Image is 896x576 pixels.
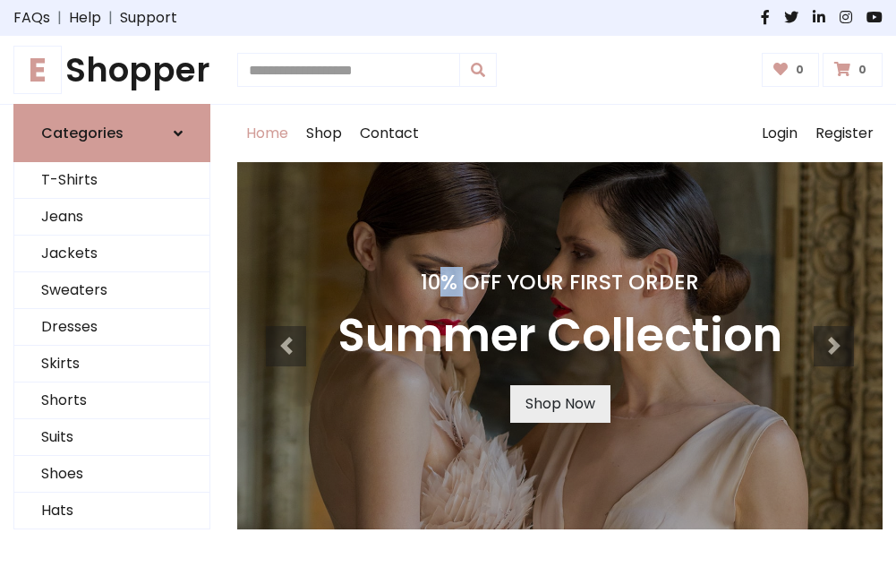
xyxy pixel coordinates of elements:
span: | [101,7,120,29]
a: EShopper [13,50,210,90]
a: Shorts [14,383,209,419]
a: Login [753,105,806,162]
h3: Summer Collection [337,309,782,364]
a: Jackets [14,236,209,272]
a: Contact [351,105,428,162]
a: Jeans [14,199,209,236]
a: T-Shirts [14,162,209,199]
a: Sweaters [14,272,209,309]
a: Hats [14,493,209,529]
h1: Shopper [13,50,210,90]
a: Shop [297,105,351,162]
a: Categories [13,104,210,162]
a: Shoes [14,456,209,493]
a: Support [120,7,177,29]
span: E [13,46,62,94]
a: FAQs [13,7,50,29]
a: Home [237,105,297,162]
h4: 10% Off Your First Order [337,270,782,295]
a: 0 [762,53,820,87]
a: Suits [14,419,209,456]
a: Dresses [14,309,209,346]
span: 0 [791,62,808,78]
a: Help [69,7,101,29]
span: 0 [854,62,871,78]
a: Skirts [14,346,209,383]
span: | [50,7,69,29]
a: Register [806,105,883,162]
a: 0 [823,53,883,87]
h6: Categories [41,125,124,142]
a: Shop Now [510,385,610,423]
